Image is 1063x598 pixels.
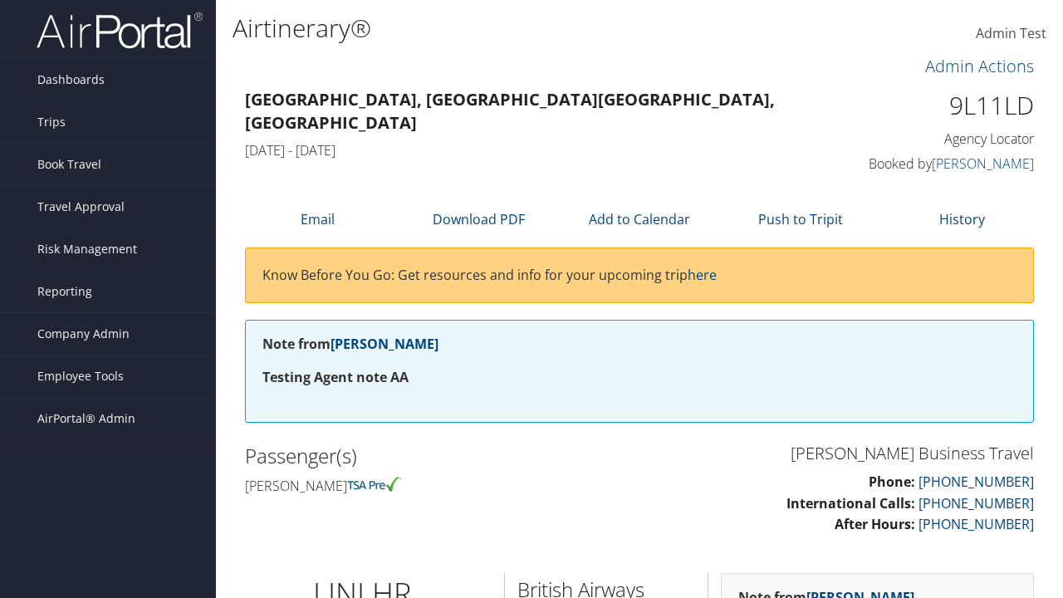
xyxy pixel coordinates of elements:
span: Admin Test [976,24,1046,42]
a: [PERSON_NAME] [932,154,1034,173]
a: Email [301,210,335,228]
span: Travel Approval [37,186,125,228]
h1: 9L11LD [855,88,1034,123]
span: Employee Tools [37,355,124,397]
h4: Booked by [855,154,1034,173]
strong: Testing Agent note AA [262,368,409,386]
strong: International Calls: [786,494,915,512]
span: Trips [37,101,66,143]
a: here [688,266,717,284]
strong: Phone: [869,473,915,491]
a: Download PDF [433,210,525,228]
span: Reporting [37,271,92,312]
a: Add to Calendar [589,210,690,228]
h4: Agency Locator [855,130,1034,148]
span: AirPortal® Admin [37,398,135,439]
span: Risk Management [37,228,137,270]
h4: [PERSON_NAME] [245,477,627,495]
a: [PHONE_NUMBER] [918,494,1034,512]
img: airportal-logo.png [37,11,203,50]
a: [PERSON_NAME] [331,335,438,353]
h3: [PERSON_NAME] Business Travel [652,442,1034,465]
a: [PHONE_NUMBER] [918,515,1034,533]
h1: Airtinerary® [233,11,775,46]
h4: [DATE] - [DATE] [245,141,830,159]
strong: [GEOGRAPHIC_DATA], [GEOGRAPHIC_DATA] [GEOGRAPHIC_DATA], [GEOGRAPHIC_DATA] [245,88,775,134]
a: Push to Tripit [758,210,843,228]
a: Admin Actions [925,55,1034,77]
a: [PHONE_NUMBER] [918,473,1034,491]
p: Know Before You Go: Get resources and info for your upcoming trip [262,265,1016,287]
span: Book Travel [37,144,101,185]
strong: After Hours: [835,515,915,533]
span: Company Admin [37,313,130,355]
img: tsa-precheck.png [347,477,401,492]
strong: Note from [262,335,438,353]
a: Admin Test [976,8,1046,60]
a: History [939,210,985,228]
h2: Passenger(s) [245,442,627,470]
span: Dashboards [37,59,105,100]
